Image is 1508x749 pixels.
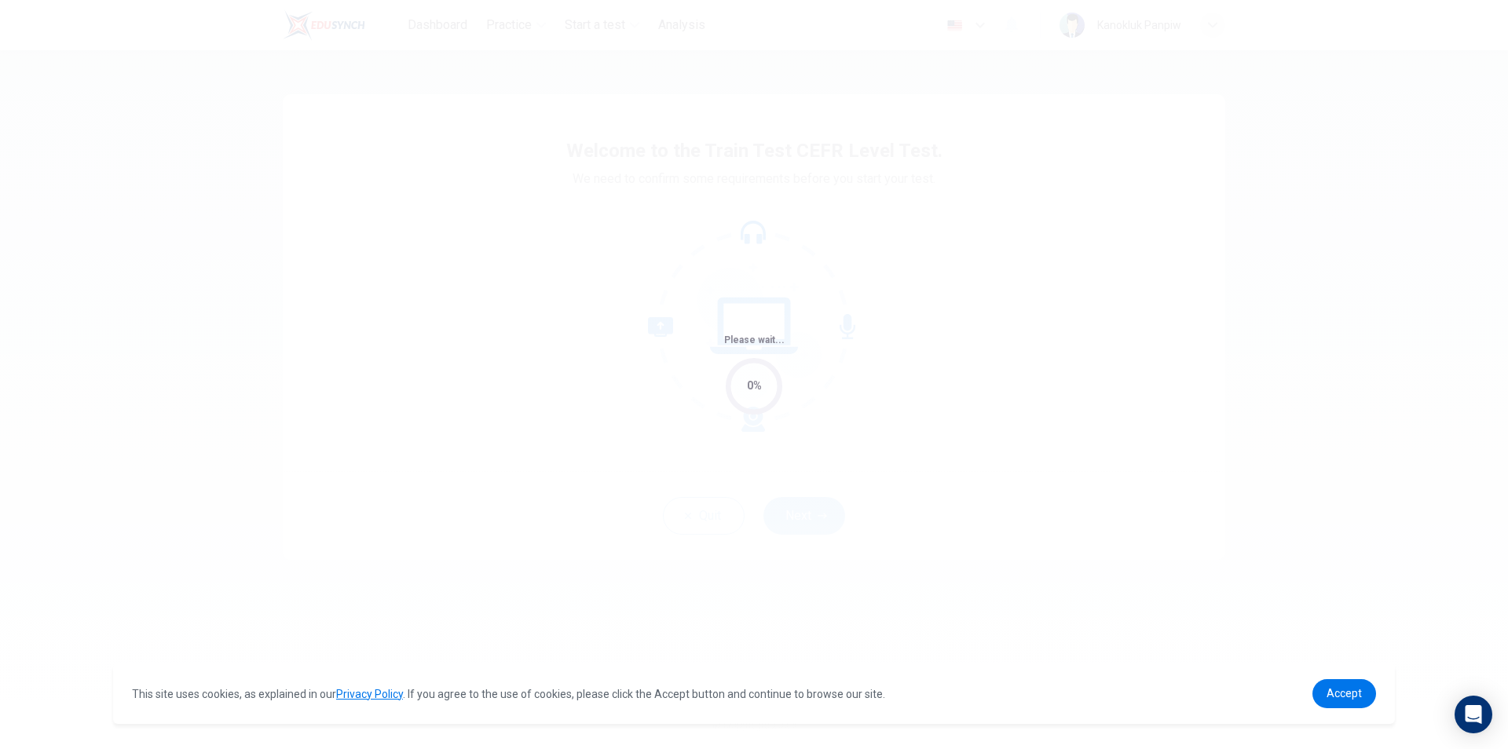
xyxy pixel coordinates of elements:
[1327,687,1362,700] span: Accept
[113,663,1395,724] div: cookieconsent
[132,688,885,700] span: This site uses cookies, as explained in our . If you agree to the use of cookies, please click th...
[724,334,785,345] span: Please wait...
[1312,679,1376,708] a: dismiss cookie message
[1455,696,1492,733] div: Open Intercom Messenger
[336,688,403,700] a: Privacy Policy
[747,377,762,395] div: 0%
